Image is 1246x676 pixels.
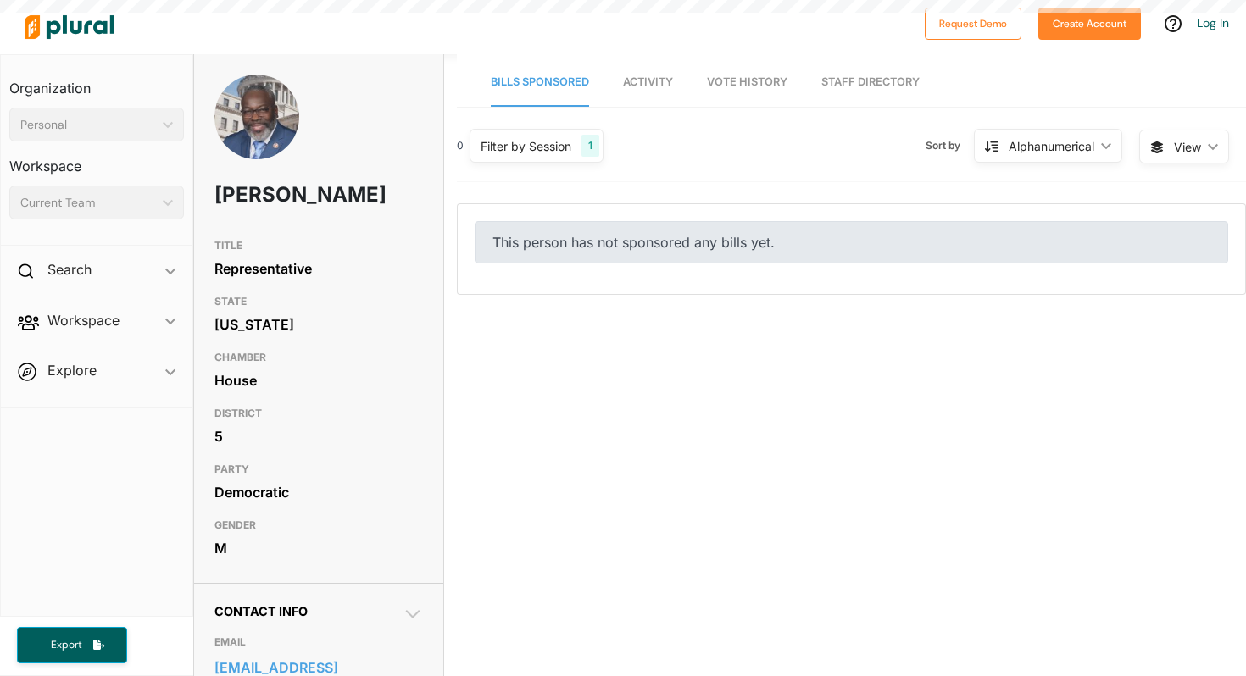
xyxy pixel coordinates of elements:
div: 5 [214,424,422,449]
div: M [214,535,422,561]
div: Democratic [214,479,422,505]
span: Bills Sponsored [491,75,589,88]
div: Personal [20,116,156,134]
h3: CHAMBER [214,347,422,368]
h3: TITLE [214,235,422,256]
button: Request Demo [925,8,1021,40]
a: Request Demo [925,14,1021,31]
h3: GENDER [214,515,422,535]
h1: [PERSON_NAME] [214,169,339,220]
span: Contact Info [214,604,308,618]
div: Alphanumerical [1009,137,1094,155]
div: 1 [581,135,599,157]
h3: DISTRICT [214,403,422,424]
h3: Organization [9,64,184,101]
span: Export [39,638,93,652]
a: Create Account [1038,14,1141,31]
button: Create Account [1038,8,1141,40]
div: 0 [457,138,464,153]
div: [US_STATE] [214,312,422,337]
h2: Search [47,260,92,279]
div: House [214,368,422,393]
a: Bills Sponsored [491,58,589,107]
h3: STATE [214,291,422,312]
div: Representative [214,256,422,281]
h3: EMAIL [214,632,422,652]
span: Activity [623,75,673,88]
div: Filter by Session [481,137,571,155]
img: Headshot of John Faulkner [214,75,299,187]
h3: Workspace [9,141,184,179]
a: Log In [1197,15,1229,30]
span: View [1174,138,1201,156]
span: Sort by [926,138,974,153]
div: Current Team [20,194,156,212]
button: Export [17,627,127,663]
span: Vote History [707,75,787,88]
a: Staff Directory [821,58,920,107]
a: Activity [623,58,673,107]
h3: PARTY [214,459,422,479]
div: This person has not sponsored any bills yet. [475,221,1228,263]
a: Vote History [707,58,787,107]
